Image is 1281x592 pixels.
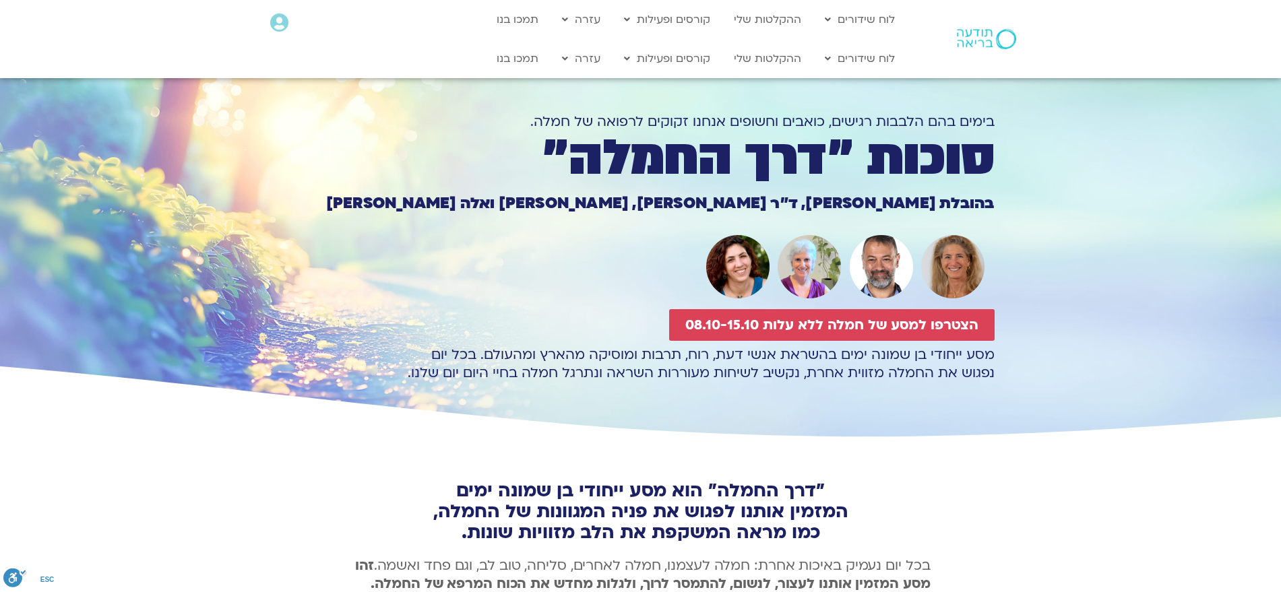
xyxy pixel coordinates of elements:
[617,7,717,32] a: קורסים ופעילות
[351,480,931,543] h2: "דרך החמלה" הוא מסע ייחודי בן שמונה ימים המזמין אותנו לפגוש את פניה המגוונות של החמלה, כמו מראה ה...
[287,112,995,131] h1: בימים בהם הלבבות רגישים, כואבים וחשופים אנחנו זקוקים לרפואה של חמלה.
[818,7,902,32] a: לוח שידורים
[957,29,1016,49] img: תודעה בריאה
[555,7,607,32] a: עזרה
[490,46,545,71] a: תמכו בנו
[490,7,545,32] a: תמכו בנו
[727,46,808,71] a: ההקלטות שלי
[685,317,978,333] span: הצטרפו למסע של חמלה ללא עלות 08.10-15.10
[287,346,995,382] p: מסע ייחודי בן שמונה ימים בהשראת אנשי דעת, רוח, תרבות ומוסיקה מהארץ ומהעולם. בכל יום נפגוש את החמל...
[555,46,607,71] a: עזרה
[727,7,808,32] a: ההקלטות שלי
[818,46,902,71] a: לוח שידורים
[617,46,717,71] a: קורסים ופעילות
[287,196,995,211] h1: בהובלת [PERSON_NAME], ד״ר [PERSON_NAME], [PERSON_NAME] ואלה [PERSON_NAME]
[287,135,995,181] h1: סוכות ״דרך החמלה״
[669,309,995,341] a: הצטרפו למסע של חמלה ללא עלות 08.10-15.10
